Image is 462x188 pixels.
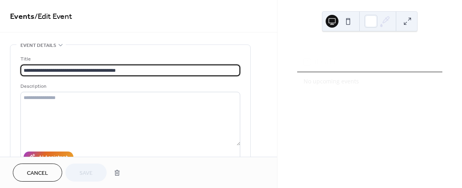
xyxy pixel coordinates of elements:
[20,55,239,63] div: Title
[297,43,442,53] div: Upcoming events
[304,77,436,85] div: No upcoming events
[20,41,56,50] span: Event details
[13,164,62,182] button: Cancel
[20,82,239,91] div: Description
[34,9,72,24] span: / Edit Event
[10,9,34,24] a: Events
[27,169,48,178] span: Cancel
[24,152,73,162] button: AI Assistant
[38,154,68,162] div: AI Assistant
